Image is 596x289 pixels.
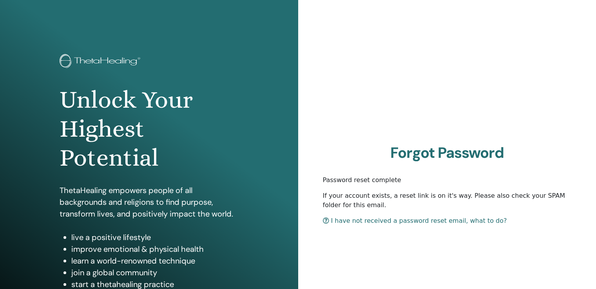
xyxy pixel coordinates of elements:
p: ThetaHealing empowers people of all backgrounds and religions to find purpose, transform lives, a... [60,184,239,220]
li: improve emotional & physical health [71,243,239,255]
li: learn a world-renowned technique [71,255,239,267]
li: live a positive lifestyle [71,231,239,243]
a: I have not received a password reset email, what to do? [323,217,507,224]
h1: Unlock Your Highest Potential [60,85,239,173]
p: If your account exists, a reset link is on it's way. Please also check your SPAM folder for this ... [323,191,572,210]
p: Password reset complete [323,175,572,185]
h2: Forgot Password [323,144,572,162]
li: join a global community [71,267,239,278]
